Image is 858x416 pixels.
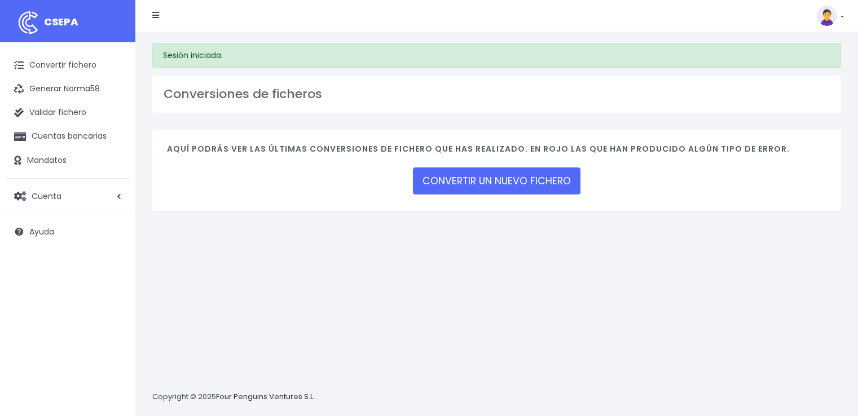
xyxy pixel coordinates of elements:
[152,391,316,403] p: Copyright © 2025 .
[6,149,130,172] a: Mandatos
[6,54,130,77] a: Convertir fichero
[6,77,130,101] a: Generar Norma58
[413,167,580,194] a: CONVERTIR UN NUEVO FICHERO
[14,8,42,37] img: logo
[32,190,61,201] span: Cuenta
[152,43,841,68] div: Sesión iniciada.
[167,144,826,160] h4: Aquí podrás ver las últimas conversiones de fichero que has realizado. En rojo las que han produc...
[6,125,130,148] a: Cuentas bancarias
[6,220,130,244] a: Ayuda
[6,101,130,125] a: Validar fichero
[6,184,130,208] a: Cuenta
[44,15,78,29] span: CSEPA
[216,391,315,402] a: Four Penguins Ventures S.L.
[164,87,830,101] h3: Conversiones de ficheros
[29,226,54,237] span: Ayuda
[817,6,837,26] img: profile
